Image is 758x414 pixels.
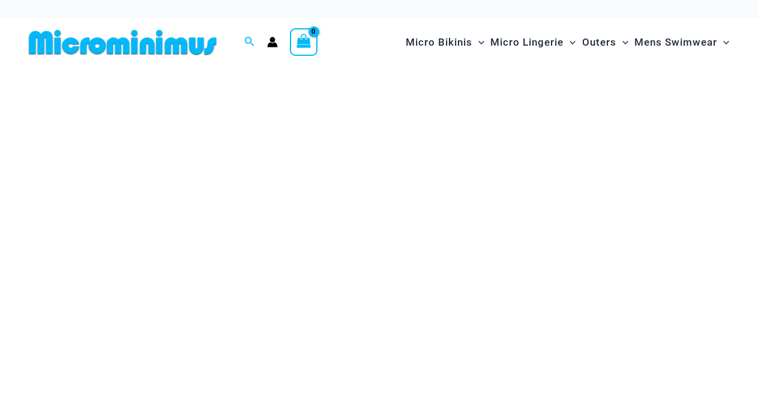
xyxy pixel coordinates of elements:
[564,27,576,58] span: Menu Toggle
[579,24,631,61] a: OutersMenu ToggleMenu Toggle
[244,35,255,50] a: Search icon link
[634,27,717,58] span: Mens Swimwear
[472,27,484,58] span: Menu Toggle
[403,24,487,61] a: Micro BikinisMenu ToggleMenu Toggle
[290,28,317,56] a: View Shopping Cart, empty
[631,24,732,61] a: Mens SwimwearMenu ToggleMenu Toggle
[24,29,221,56] img: MM SHOP LOGO FLAT
[406,27,472,58] span: Micro Bikinis
[582,27,616,58] span: Outers
[717,27,729,58] span: Menu Toggle
[401,22,734,62] nav: Site Navigation
[487,24,579,61] a: Micro LingerieMenu ToggleMenu Toggle
[616,27,628,58] span: Menu Toggle
[267,37,278,47] a: Account icon link
[490,27,564,58] span: Micro Lingerie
